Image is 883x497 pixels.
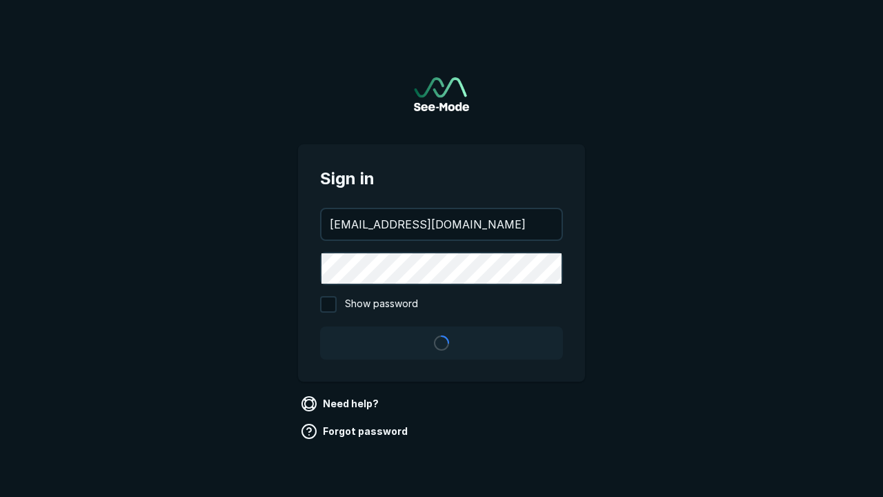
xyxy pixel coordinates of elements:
span: Show password [345,296,418,313]
img: See-Mode Logo [414,77,469,111]
a: Go to sign in [414,77,469,111]
a: Forgot password [298,420,413,442]
input: your@email.com [321,209,562,240]
a: Need help? [298,393,384,415]
span: Sign in [320,166,563,191]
